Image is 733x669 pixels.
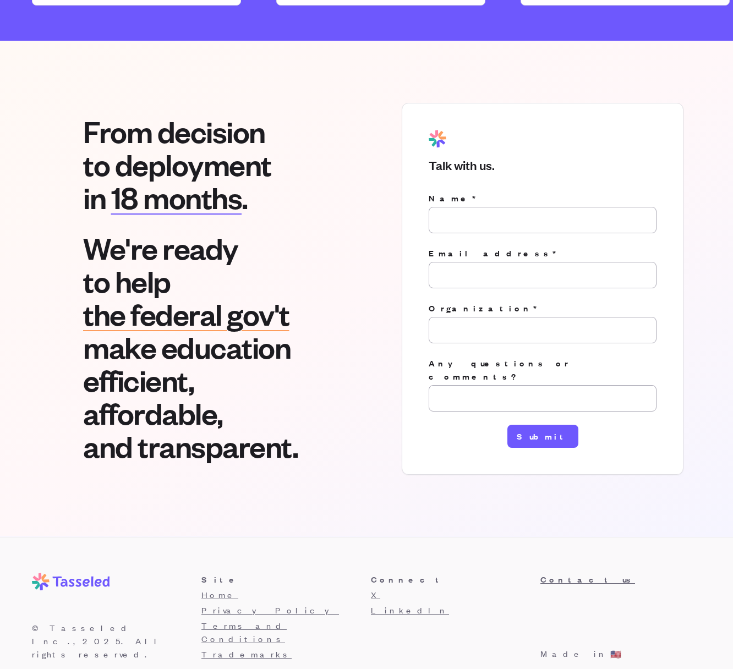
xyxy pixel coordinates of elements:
span: 18 months [111,178,242,216]
a: X [371,589,380,600]
span: affordable, [83,397,298,430]
label: Any questions or comments? [429,357,657,385]
a: Terms and Conditions [201,619,287,644]
a: Privacy Policy [201,604,339,616]
a: Home [201,589,238,600]
button: Submit [507,425,578,448]
p: © Tasseled Inc., 2025 . All rights reserved. [32,621,193,661]
p: From decision [83,115,298,214]
h3: Talk with us. [429,156,657,174]
h3: Connect [371,573,532,586]
label: Email address* [429,246,657,262]
a: Trademarks [201,648,292,660]
span: make education [83,331,298,364]
span: and transparent. [83,430,298,463]
span: efficient, [83,364,298,397]
span: in . [83,181,298,214]
a: Contact us [540,573,701,586]
a: LinkedIn [371,604,449,616]
p: 🇺🇸 [610,648,621,661]
h3: Site [201,573,362,586]
p: Made in [540,647,608,661]
span: the federal gov't [83,298,298,331]
label: Name* [429,191,657,207]
span: to deployment [83,148,298,181]
span: to help [83,265,298,298]
label: Organization* [429,301,657,317]
p: We're ready [83,232,298,463]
